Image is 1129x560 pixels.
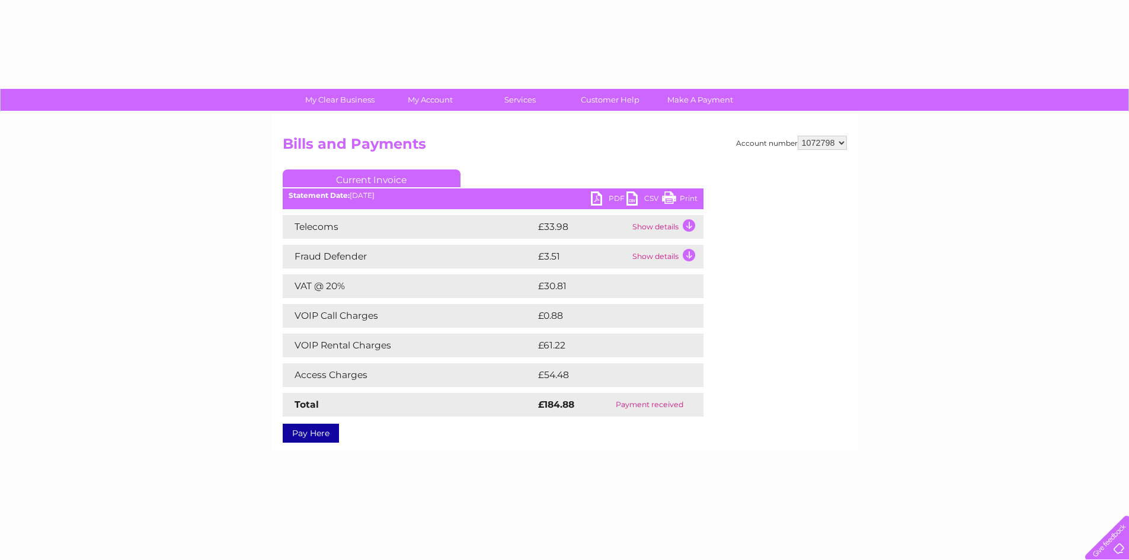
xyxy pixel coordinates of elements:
[626,191,662,209] a: CSV
[295,399,319,410] strong: Total
[283,191,703,200] div: [DATE]
[736,136,847,150] div: Account number
[471,89,569,111] a: Services
[561,89,659,111] a: Customer Help
[535,245,629,268] td: £3.51
[538,399,574,410] strong: £184.88
[591,191,626,209] a: PDF
[535,334,678,357] td: £61.22
[283,169,460,187] a: Current Invoice
[283,136,847,158] h2: Bills and Payments
[629,215,703,239] td: Show details
[596,393,703,417] td: Payment received
[283,424,339,443] a: Pay Here
[651,89,749,111] a: Make A Payment
[535,304,676,328] td: £0.88
[283,274,535,298] td: VAT @ 20%
[535,363,680,387] td: £54.48
[283,334,535,357] td: VOIP Rental Charges
[283,215,535,239] td: Telecoms
[289,191,350,200] b: Statement Date:
[283,304,535,328] td: VOIP Call Charges
[629,245,703,268] td: Show details
[535,215,629,239] td: £33.98
[283,245,535,268] td: Fraud Defender
[535,274,679,298] td: £30.81
[283,363,535,387] td: Access Charges
[381,89,479,111] a: My Account
[662,191,698,209] a: Print
[291,89,389,111] a: My Clear Business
